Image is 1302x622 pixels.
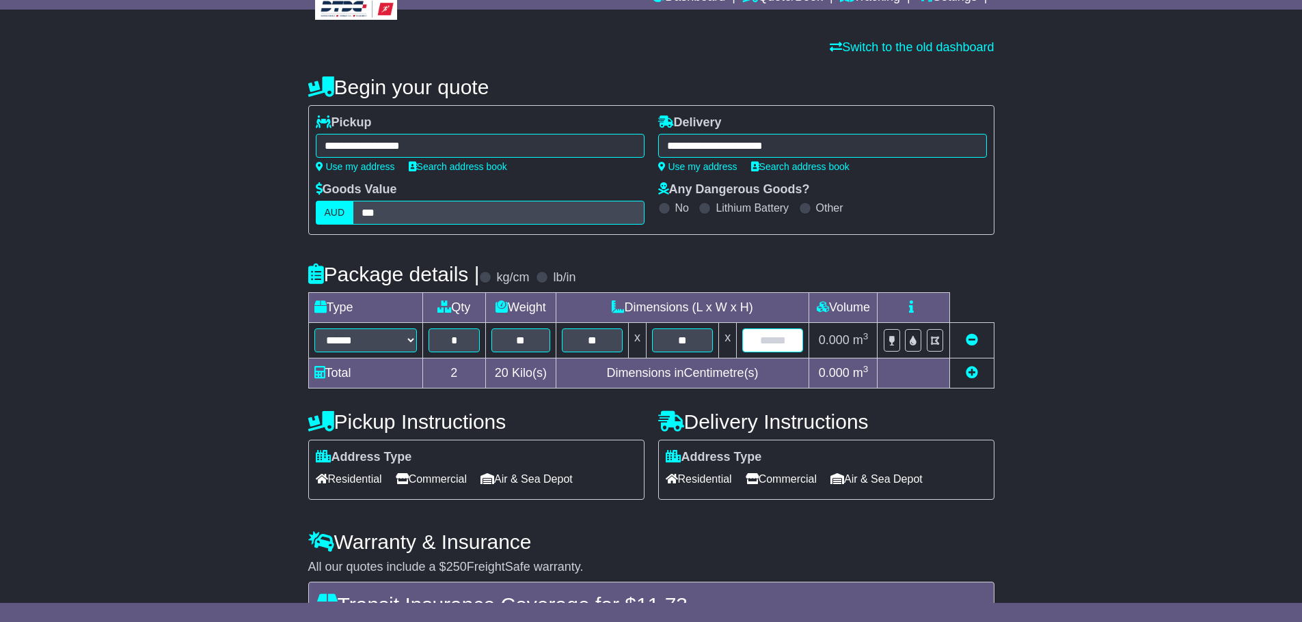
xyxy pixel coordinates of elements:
[658,161,737,172] a: Use my address
[830,40,994,54] a: Switch to the old dashboard
[480,468,573,490] span: Air & Sea Depot
[316,201,354,225] label: AUD
[553,270,575,285] label: lb/in
[628,323,646,358] td: x
[809,293,878,323] td: Volume
[308,263,480,285] h4: Package details |
[308,531,994,553] h4: Warranty & Insurance
[495,366,508,380] span: 20
[556,358,809,388] td: Dimensions in Centimetre(s)
[446,560,467,574] span: 250
[317,593,986,616] h4: Transit Insurance Coverage for $
[422,293,486,323] td: Qty
[853,333,869,347] span: m
[658,115,722,130] label: Delivery
[853,366,869,380] span: m
[308,560,994,575] div: All our quotes include a $ FreightSafe warranty.
[316,115,372,130] label: Pickup
[486,293,556,323] td: Weight
[675,201,689,214] label: No
[316,450,412,465] label: Address Type
[666,468,732,490] span: Residential
[966,333,978,347] a: Remove this item
[666,450,762,465] label: Address Type
[308,76,994,98] h4: Begin your quote
[556,293,809,323] td: Dimensions (L x W x H)
[308,293,422,323] td: Type
[830,468,923,490] span: Air & Sea Depot
[719,323,737,358] td: x
[863,364,869,374] sup: 3
[636,593,688,616] span: 11.73
[316,182,397,197] label: Goods Value
[409,161,507,172] a: Search address book
[966,366,978,380] a: Add new item
[308,410,645,433] h4: Pickup Instructions
[751,161,850,172] a: Search address book
[316,161,395,172] a: Use my address
[863,331,869,341] sup: 3
[486,358,556,388] td: Kilo(s)
[316,468,382,490] span: Residential
[658,182,810,197] label: Any Dangerous Goods?
[716,201,789,214] label: Lithium Battery
[816,201,843,214] label: Other
[308,358,422,388] td: Total
[496,270,529,285] label: kg/cm
[746,468,817,490] span: Commercial
[819,366,850,380] span: 0.000
[819,333,850,347] span: 0.000
[658,410,994,433] h4: Delivery Instructions
[422,358,486,388] td: 2
[396,468,467,490] span: Commercial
